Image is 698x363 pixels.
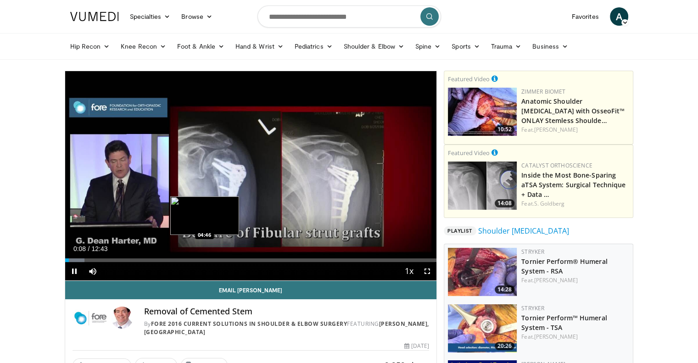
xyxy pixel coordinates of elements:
[495,125,514,134] span: 10:52
[521,171,625,199] a: Inside the Most Bone-Sparing aTSA System: Surgical Technique + Data …
[73,307,107,329] img: FORE 2016 Current Solutions in Shoulder & Elbow Surgery
[73,245,86,252] span: 0:08
[65,281,437,299] a: Email [PERSON_NAME]
[170,196,239,235] img: image.jpeg
[521,304,544,312] a: Stryker
[534,126,578,134] a: [PERSON_NAME]
[410,37,446,56] a: Spine
[448,304,517,352] a: 20:26
[527,37,574,56] a: Business
[495,199,514,207] span: 14:08
[289,37,338,56] a: Pediatrics
[534,200,564,207] a: S. Goldberg
[495,285,514,294] span: 14:28
[448,149,490,157] small: Featured Video
[65,37,116,56] a: Hip Recon
[495,342,514,350] span: 20:26
[448,75,490,83] small: Featured Video
[448,162,517,210] img: 9f15458b-d013-4cfd-976d-a83a3859932f.150x105_q85_crop-smart_upscale.jpg
[65,262,84,280] button: Pause
[521,162,592,169] a: Catalyst OrthoScience
[521,126,629,134] div: Feat.
[91,245,107,252] span: 12:43
[444,226,476,235] span: Playlist
[448,248,517,296] a: 14:28
[418,262,436,280] button: Fullscreen
[70,12,119,21] img: VuMedi Logo
[172,37,230,56] a: Foot & Ankle
[534,276,578,284] a: [PERSON_NAME]
[176,7,218,26] a: Browse
[448,162,517,210] a: 14:08
[521,313,607,332] a: Tornier Perform™ Humeral System - TSA
[566,7,604,26] a: Favorites
[486,37,527,56] a: Trauma
[230,37,289,56] a: Hand & Wrist
[88,245,90,252] span: /
[84,262,102,280] button: Mute
[124,7,176,26] a: Specialties
[448,88,517,136] img: 68921608-6324-4888-87da-a4d0ad613160.150x105_q85_crop-smart_upscale.jpg
[521,257,607,275] a: Tornier Perform® Humeral System - RSA
[144,320,429,336] div: By FEATURING
[144,307,429,317] h4: Removal of Cemented Stem
[521,333,629,341] div: Feat.
[534,333,578,341] a: [PERSON_NAME]
[111,307,133,329] img: Avatar
[448,304,517,352] img: 97919458-f236-41e1-a831-13dad0fd505b.150x105_q85_crop-smart_upscale.jpg
[257,6,441,28] input: Search topics, interventions
[448,88,517,136] a: 10:52
[610,7,628,26] a: A
[65,258,437,262] div: Progress Bar
[448,248,517,296] img: c16ff475-65df-4a30-84a2-4b6c3a19e2c7.150x105_q85_crop-smart_upscale.jpg
[115,37,172,56] a: Knee Recon
[521,97,625,125] a: Anatomic Shoulder [MEDICAL_DATA] with OsseoFit™ ONLAY Stemless Shoulde…
[151,320,347,328] a: FORE 2016 Current Solutions in Shoulder & Elbow Surgery
[521,200,629,208] div: Feat.
[446,37,486,56] a: Sports
[338,37,410,56] a: Shoulder & Elbow
[404,342,429,350] div: [DATE]
[478,225,569,236] a: Shoulder [MEDICAL_DATA]
[65,71,437,281] video-js: Video Player
[521,88,565,95] a: Zimmer Biomet
[521,276,629,285] div: Feat.
[144,320,429,336] a: [PERSON_NAME], [GEOGRAPHIC_DATA]
[400,262,418,280] button: Playback Rate
[521,248,544,256] a: Stryker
